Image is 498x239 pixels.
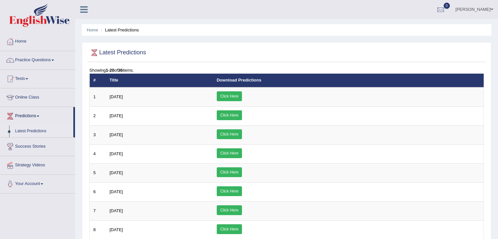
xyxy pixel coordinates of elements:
span: [DATE] [110,132,123,137]
a: Strategy Videos [0,156,75,173]
td: 4 [90,144,106,163]
td: 5 [90,163,106,182]
a: Online Class [0,88,75,105]
span: 0 [444,3,450,9]
a: Click Here [217,148,242,158]
a: Click Here [217,167,242,177]
a: Success Stories [0,138,75,154]
span: [DATE] [110,189,123,194]
th: Download Predictions [213,74,484,87]
a: Click Here [217,224,242,234]
a: Click Here [217,91,242,101]
a: Click Here [217,205,242,215]
span: [DATE] [110,208,123,213]
a: Click Here [217,110,242,120]
span: [DATE] [110,94,123,99]
a: Tests [0,70,75,86]
span: [DATE] [110,227,123,232]
li: Latest Predictions [99,27,139,33]
th: Title [106,74,213,87]
span: [DATE] [110,170,123,175]
span: [DATE] [110,113,123,118]
a: Practice Questions [0,51,75,67]
b: 1-20 [106,68,114,73]
td: 3 [90,125,106,144]
td: 7 [90,201,106,220]
td: 6 [90,182,106,201]
a: Latest Predictions [12,125,73,137]
a: Click Here [217,186,242,196]
b: 36 [118,68,122,73]
span: [DATE] [110,151,123,156]
h2: Latest Predictions [89,48,146,58]
a: Home [0,32,75,49]
a: Predictions [0,107,73,123]
a: Your Account [0,175,75,191]
div: Showing of items. [89,67,484,73]
th: # [90,74,106,87]
a: Home [87,28,98,32]
td: 1 [90,87,106,107]
a: Click Here [217,129,242,139]
td: 2 [90,106,106,125]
